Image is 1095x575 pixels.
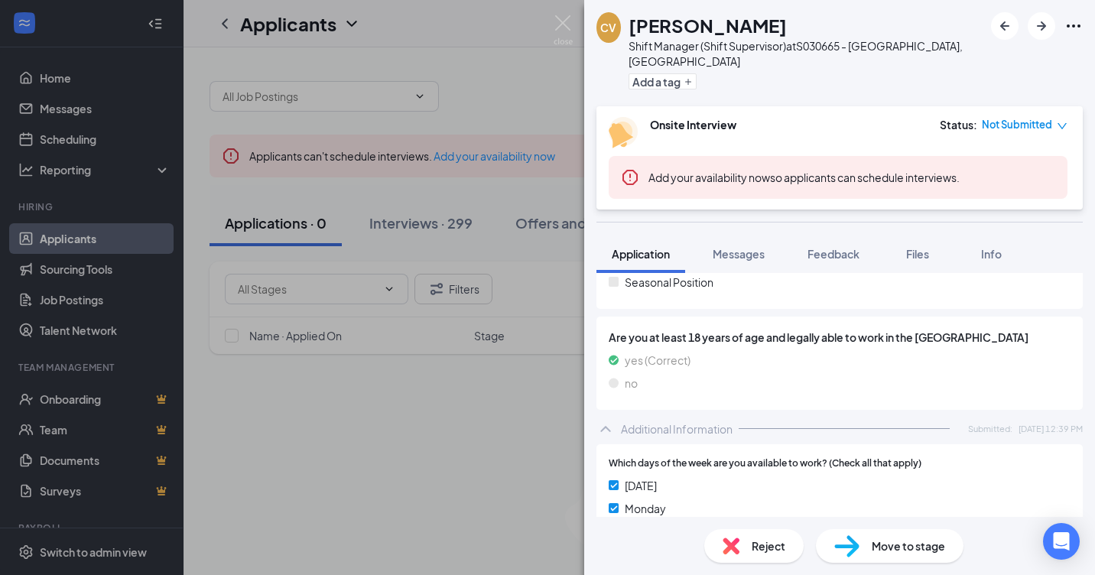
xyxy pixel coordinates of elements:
[621,168,639,187] svg: Error
[713,247,765,261] span: Messages
[940,117,977,132] div: Status :
[629,12,787,38] h1: [PERSON_NAME]
[982,117,1052,132] span: Not Submitted
[650,118,736,132] b: Onsite Interview
[991,12,1019,40] button: ArrowLeftNew
[1064,17,1083,35] svg: Ellipses
[629,73,697,89] button: PlusAdd a tag
[1019,422,1083,435] span: [DATE] 12:39 PM
[600,20,616,35] div: CV
[621,421,733,437] div: Additional Information
[1028,12,1055,40] button: ArrowRight
[648,171,960,184] span: so applicants can schedule interviews.
[625,477,657,494] span: [DATE]
[625,352,690,369] span: yes (Correct)
[596,420,615,438] svg: ChevronUp
[996,17,1014,35] svg: ArrowLeftNew
[648,170,770,185] button: Add your availability now
[625,274,713,291] span: Seasonal Position
[872,538,945,554] span: Move to stage
[906,247,929,261] span: Files
[612,247,670,261] span: Application
[625,500,666,517] span: Monday
[1057,121,1067,132] span: down
[1043,523,1080,560] div: Open Intercom Messenger
[629,38,983,69] div: Shift Manager (Shift Supervisor) at S030665 - [GEOGRAPHIC_DATA], [GEOGRAPHIC_DATA]
[968,422,1012,435] span: Submitted:
[609,329,1071,346] span: Are you at least 18 years of age and legally able to work in the [GEOGRAPHIC_DATA]
[807,247,859,261] span: Feedback
[609,456,921,471] span: Which days of the week are you available to work? (Check all that apply)
[1032,17,1051,35] svg: ArrowRight
[684,77,693,86] svg: Plus
[625,375,638,391] span: no
[981,247,1002,261] span: Info
[752,538,785,554] span: Reject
